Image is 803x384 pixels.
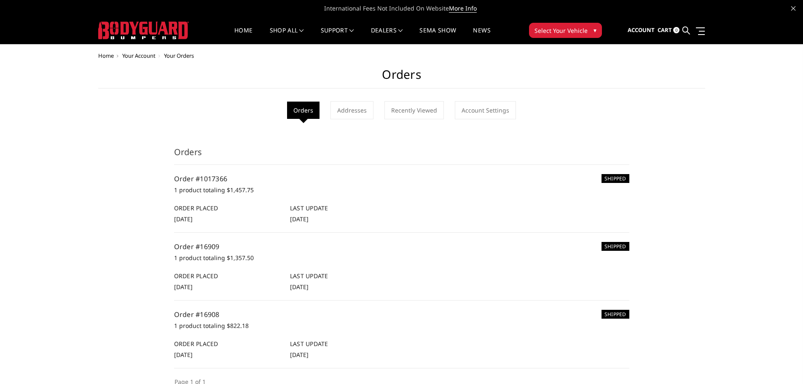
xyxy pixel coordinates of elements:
p: 1 product totaling $1,457.75 [174,185,629,195]
a: shop all [270,27,304,44]
span: [DATE] [290,215,309,223]
a: Addresses [330,101,373,119]
a: SEMA Show [419,27,456,44]
h6: Order Placed [174,204,281,212]
span: [DATE] [174,351,193,359]
span: Cart [658,26,672,34]
button: Select Your Vehicle [529,23,602,38]
span: Account [628,26,655,34]
span: [DATE] [290,351,309,359]
h6: SHIPPED [602,242,629,251]
span: [DATE] [174,283,193,291]
a: Home [98,52,114,59]
h1: Orders [98,67,705,89]
a: Home [234,27,252,44]
a: Your Account [122,52,156,59]
h3: Orders [174,146,629,165]
h6: Order Placed [174,339,281,348]
h6: SHIPPED [602,174,629,183]
a: Support [321,27,354,44]
li: Orders [287,102,320,119]
a: Cart 0 [658,19,679,42]
h6: Order Placed [174,271,281,280]
h6: SHIPPED [602,310,629,319]
p: 1 product totaling $1,357.50 [174,253,629,263]
h6: Last Update [290,204,397,212]
span: Your Orders [164,52,194,59]
p: 1 product totaling $822.18 [174,321,629,331]
h6: Last Update [290,339,397,348]
a: Account Settings [455,101,516,119]
a: News [473,27,490,44]
img: BODYGUARD BUMPERS [98,21,189,39]
span: [DATE] [290,283,309,291]
a: Account [628,19,655,42]
span: ▾ [594,26,596,35]
a: More Info [449,4,477,13]
span: 0 [673,27,679,33]
span: Select Your Vehicle [534,26,588,35]
a: Dealers [371,27,403,44]
a: Order #16908 [174,310,220,319]
h6: Last Update [290,271,397,280]
a: Order #16909 [174,242,220,251]
a: Recently Viewed [384,101,444,119]
a: Order #1017366 [174,174,228,183]
span: [DATE] [174,215,193,223]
